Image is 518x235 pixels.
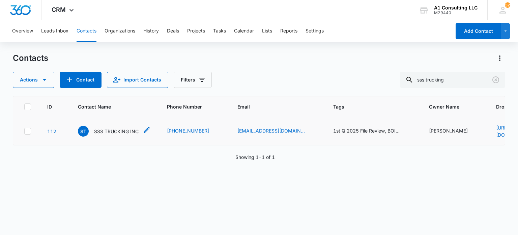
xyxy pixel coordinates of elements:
[262,20,272,42] button: Lists
[306,20,324,42] button: Settings
[505,2,510,8] span: 52
[456,23,501,39] button: Add Contact
[77,20,96,42] button: Contacts
[237,127,305,134] a: [EMAIL_ADDRESS][DOMAIN_NAME]
[78,126,151,137] div: Contact Name - SSS TRUCKING INC - Select to Edit Field
[47,103,52,110] span: ID
[52,6,66,13] span: CRM
[490,74,501,85] button: Clear
[174,72,212,88] button: Filters
[333,127,401,134] div: 1st Q 2025 File Review, BOIR 2024, [US_STATE] Permit, DOT/MC Client, English , GHL Conversion, HU...
[429,127,480,135] div: Owner Name - Romario Pusey - Select to Edit Field
[237,103,307,110] span: Email
[434,10,478,15] div: account id
[167,20,179,42] button: Deals
[60,72,102,88] button: Add Contact
[47,128,56,134] a: Navigate to contact details page for SSS TRUCKING INC
[187,20,205,42] button: Projects
[429,103,480,110] span: Owner Name
[167,127,221,135] div: Phone Number - (862) 766-4342 - Select to Edit Field
[41,20,68,42] button: Leads Inbox
[400,72,505,88] input: Search Contacts
[505,2,510,8] div: notifications count
[12,20,33,42] button: Overview
[434,5,478,10] div: account name
[235,154,275,161] p: Showing 1-1 of 1
[237,127,317,135] div: Email - ssstrucking311@gmail.com - Select to Edit Field
[234,20,254,42] button: Calendar
[13,72,54,88] button: Actions
[213,20,226,42] button: Tasks
[280,20,297,42] button: Reports
[78,103,141,110] span: Contact Name
[94,128,139,135] p: SSS TRUCKING INC
[333,103,403,110] span: Tags
[333,127,413,135] div: Tags - 1st Q 2025 File Review, BOIR 2024, Connecticut Permit, DOT/MC Client, English , GHL Conver...
[429,127,468,134] div: [PERSON_NAME]
[494,53,505,64] button: Actions
[167,103,221,110] span: Phone Number
[13,53,48,63] h1: Contacts
[78,126,89,137] span: ST
[167,127,209,134] a: [PHONE_NUMBER]
[143,20,159,42] button: History
[107,72,168,88] button: Import Contacts
[105,20,135,42] button: Organizations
